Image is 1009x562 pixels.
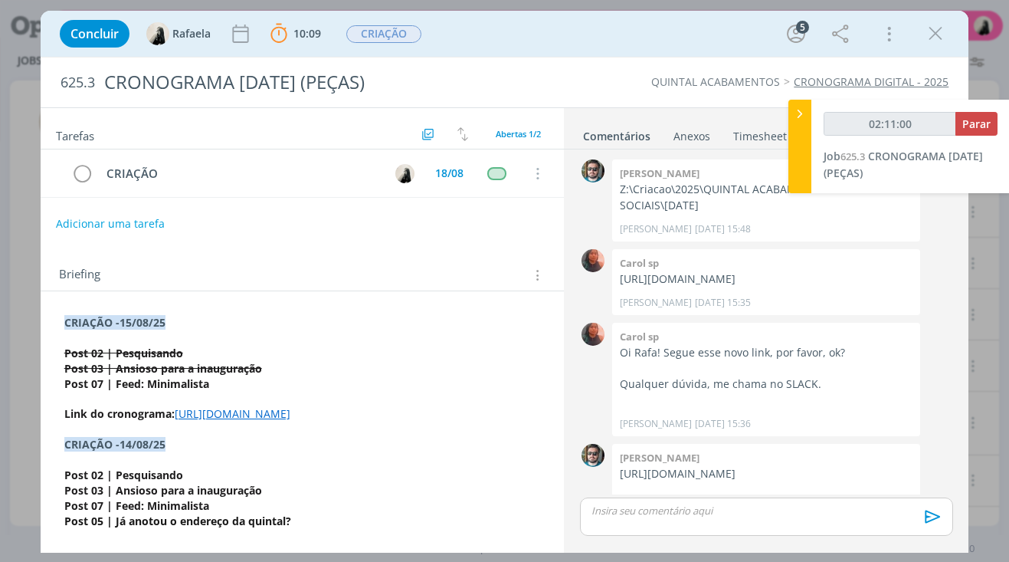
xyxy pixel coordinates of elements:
[620,271,912,287] p: [URL][DOMAIN_NAME]
[620,256,659,270] b: Carol sp
[695,296,751,310] span: [DATE] 15:35
[41,11,969,553] div: dialog
[293,26,321,41] span: 10:09
[581,249,604,272] img: C
[64,514,291,528] strong: Post 05 | Já anotou o endereço da quintal?
[146,22,211,45] button: RRafaela
[64,346,183,360] s: Post 02 | Pesquisando
[620,296,692,310] p: [PERSON_NAME]
[100,164,382,183] div: CRIAÇÃO
[59,265,100,285] span: Briefing
[64,468,183,482] strong: Post 02 | Pesquisando
[346,25,421,43] span: CRIAÇÃO
[620,166,699,180] b: [PERSON_NAME]
[651,74,780,89] a: QUINTAL ACABAMENTOS
[673,129,710,144] div: Anexos
[393,162,416,185] button: R
[56,125,94,143] span: Tarefas
[64,544,257,558] span: Revisão desse aqui (correção do logo)
[620,222,692,236] p: [PERSON_NAME]
[435,168,464,179] div: 18/08
[955,112,998,136] button: Parar
[61,74,95,91] span: 625.3
[64,483,262,498] strong: Post 03 | Ansioso para a inauguração
[457,127,468,141] img: arrow-down-up.svg
[784,21,808,46] button: 5
[64,376,209,391] strong: Post 07 | Feed: Minimalista
[581,159,604,182] img: R
[70,28,119,40] span: Concluir
[55,210,165,238] button: Adicionar uma tarefa
[732,122,788,144] a: Timesheet
[824,149,983,180] span: CRONOGRAMA [DATE] (PEÇAS)
[620,466,912,481] p: [URL][DOMAIN_NAME]
[175,406,290,421] a: [URL][DOMAIN_NAME]
[395,164,414,183] img: R
[172,28,211,39] span: Rafaela
[64,498,209,513] strong: Post 07 | Feed: Minimalista
[840,150,865,163] span: 625.3
[962,117,991,131] span: Parar
[581,444,604,467] img: R
[60,20,129,48] button: Concluir
[620,376,912,392] p: Qualquer dúvida, me chama no SLACK.
[64,361,262,376] s: Post 03 | Ansioso para a inauguração
[824,149,983,180] a: Job625.3CRONOGRAMA [DATE] (PEÇAS)
[695,222,751,236] span: [DATE] 15:48
[346,25,422,44] button: CRIAÇÃO
[796,21,809,34] div: 5
[267,21,325,46] button: 10:09
[794,74,948,89] a: CRONOGRAMA DIGITAL - 2025
[496,128,541,140] span: Abertas 1/2
[620,330,659,343] b: Carol sp
[64,406,175,421] strong: Link do cronograma:
[620,345,912,360] p: Oi Rafa! Segue esse novo link, por favor, ok?
[98,64,572,101] div: CRONOGRAMA [DATE] (PEÇAS)
[582,122,651,144] a: Comentários
[695,417,751,431] span: [DATE] 15:36
[146,22,169,45] img: R
[620,451,699,465] b: [PERSON_NAME]
[581,323,604,346] img: C
[620,182,912,213] p: Z:\Criacao\2025\QUINTAL ACABAMENTOS\REDES SOCIAIS\[DATE]
[64,437,165,452] strong: CRIAÇÃO -14/08/25
[620,417,692,431] p: [PERSON_NAME]
[64,315,165,330] strong: CRIAÇÃO -15/08/25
